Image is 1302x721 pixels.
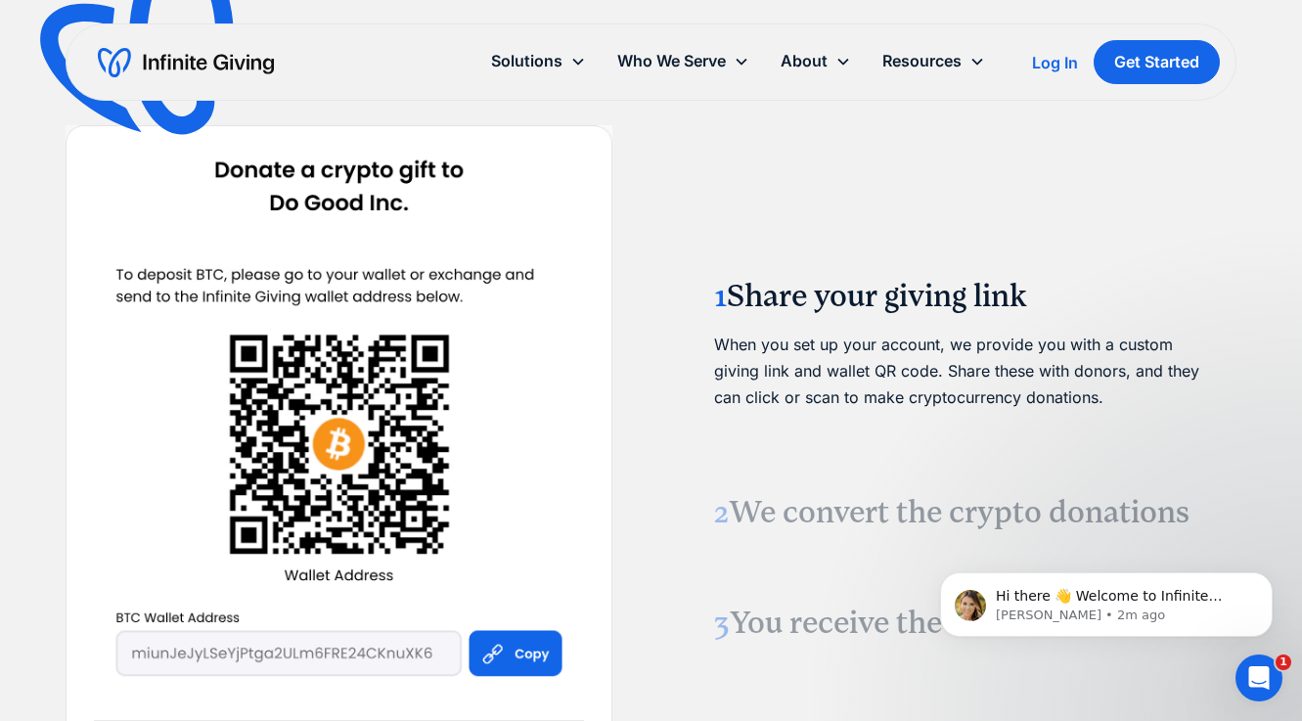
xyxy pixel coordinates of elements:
p: When you set up your account, we provide you with a custom giving link and wallet QR code. Share ... [714,332,1214,412]
a: home [98,47,274,78]
div: About [765,40,867,82]
span: 2 [714,494,729,530]
div: Resources [882,48,962,74]
div: Who We Serve [602,40,765,82]
iframe: Intercom live chat [1235,654,1282,701]
span: 1 [714,278,727,314]
div: Resources [867,40,1001,82]
div: Solutions [491,48,562,74]
div: About [781,48,828,74]
div: Solutions [475,40,602,82]
h3: Share your giving link [714,276,1214,317]
a: Log In [1032,51,1078,74]
h3: You receive the funds [714,603,1214,644]
div: Log In [1032,55,1078,70]
a: Get Started [1094,40,1220,84]
h3: We convert the crypto donations [714,492,1214,533]
iframe: Intercom notifications message [911,531,1302,668]
div: Who We Serve [617,48,726,74]
span: 1 [1276,654,1291,670]
span: 3 [714,605,730,641]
